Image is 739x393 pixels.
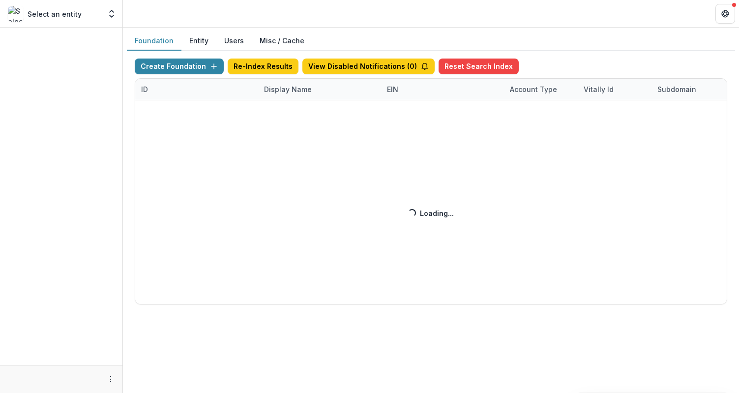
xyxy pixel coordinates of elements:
button: More [105,373,117,385]
button: Get Help [715,4,735,24]
img: Select an entity [8,6,24,22]
button: Users [216,31,252,51]
p: Select an entity [28,9,82,19]
button: Foundation [127,31,181,51]
button: Entity [181,31,216,51]
button: Misc / Cache [252,31,312,51]
button: Open entity switcher [105,4,118,24]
